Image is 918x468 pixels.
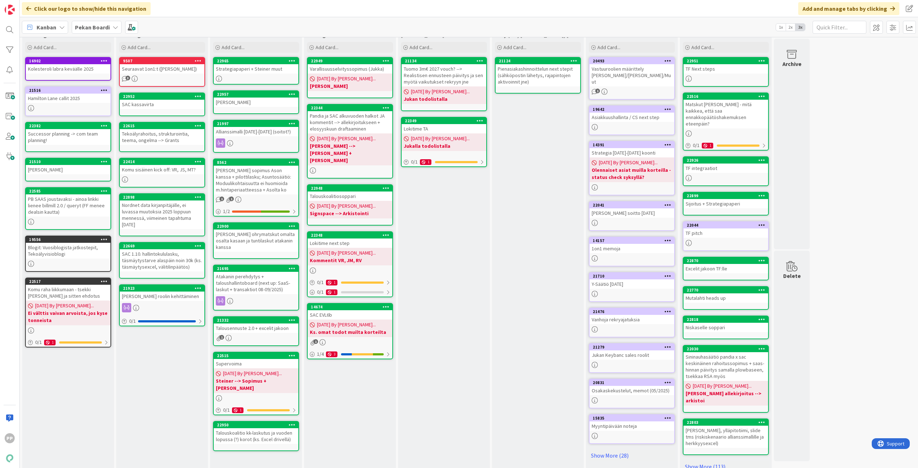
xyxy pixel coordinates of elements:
div: 21124 [499,58,580,63]
a: 22770Mutalahti heads up [683,286,769,310]
div: 19642 [590,106,674,113]
span: 3 [126,76,130,80]
div: 22957[PERSON_NAME] [214,91,298,107]
div: 22414Komu sisäinen kick off: VR, JS, MT? [120,159,204,174]
div: 16902 [26,58,110,64]
div: Vastuuroolien määrittely [PERSON_NAME]/[PERSON_NAME]/Muut [590,64,674,86]
div: Nordnet data kirjanpitäjälle, ei luvassa muutoksia 2025 loppuun mennessä, viimeinen tapahtuma [DATE] [120,200,204,229]
b: Steiner --> Sopimus + [PERSON_NAME] [216,377,296,392]
div: 14674 [311,304,392,309]
div: 22898 [123,195,204,200]
a: 22044TF pitch [683,221,769,251]
div: Varallisuusselvityssopimus (Jukka) [308,64,392,74]
div: 22898Nordnet data kirjanpitäjälle, ei luvassa muutoksia 2025 loppuun mennessä, viimeinen tapahtum... [120,194,204,229]
input: Quick Filter... [813,21,866,34]
div: TF pitch [683,228,768,238]
div: Seuraavat 1on1:t ([PERSON_NAME]) [120,64,204,74]
div: TF Next steps [683,64,768,74]
div: 22044 [683,222,768,228]
span: Add Card... [222,44,245,51]
a: 22344Pandia ja SAC alkuvuoden halkot JA kommentit --> allekirjoitukseen + elosyyskuun draftaamine... [307,104,393,179]
div: [PERSON_NAME] sopimus Ason kanssa + pilottilasku; Asuntosäätiö: Moduulikohtaisuutta ei huomioida ... [214,166,298,194]
b: [PERSON_NAME] --> [PERSON_NAME] + [PERSON_NAME] [310,142,390,164]
div: 22951 [683,58,768,64]
a: 21516Hamilton Lane callit 2025 [25,86,111,116]
span: Add Card... [316,44,339,51]
span: 0 / 1 [317,279,324,286]
div: 22965 [214,58,298,64]
div: 22926 [683,157,768,164]
div: 8562 [214,159,298,166]
a: 21510[PERSON_NAME] [25,158,111,181]
div: 21134Tuomo 3m€ 2027 vouch? --> Realistisen ennusteen päivitys ja sen myötä vaikutukset rekryyn jne [402,58,486,86]
span: Add Card... [503,44,526,51]
div: 22870 [683,257,768,264]
div: 21710Y-Säätiö [DATE] [590,273,674,289]
div: 3 [326,351,337,357]
span: [DATE] By [PERSON_NAME]... [411,135,470,142]
span: [DATE] By [PERSON_NAME]... [317,249,376,257]
span: 1 [595,89,600,93]
div: Supervoima [214,359,298,368]
a: 22041[PERSON_NAME] soitto [DATE] [589,201,675,231]
div: 1 [326,289,337,295]
div: SAC EVL6b [308,310,392,320]
div: 22952 [120,93,204,100]
div: Talouskoalitiosoppari [308,192,392,201]
div: Asiakkuushallinta / CS next step [590,113,674,122]
span: Support [15,1,33,10]
div: 19642 [593,107,674,112]
div: 14674 [308,304,392,310]
a: 22952SAC kassavirta [119,93,205,116]
div: 22870 [687,258,768,263]
div: 22382 [26,123,110,129]
div: 21710 [590,273,674,279]
div: 22348 [311,233,392,238]
div: 0/1 [120,317,204,326]
div: 1 [702,143,713,148]
div: 22818Niskaselle soppari [683,316,768,332]
span: Add Card... [128,44,151,51]
a: 22957[PERSON_NAME] [213,90,299,114]
div: 19556 [26,236,110,243]
a: 22669SAC 1.10. hallintokululasku, täsmäytystarve alaspäin noin 30k (ks. täsmäytysexcel, välitilin... [119,242,205,279]
div: 22030 [687,346,768,351]
div: 16902Kolesteroli labra keväälle 2025 [26,58,110,74]
div: 22669SAC 1.10. hallintokululasku, täsmäytystarve alaspäin noin 30k (ks. täsmäytysexcel, välitilin... [120,243,204,271]
div: 9507Seuraavat 1on1:t ([PERSON_NAME]) [120,58,204,74]
div: 22870Excelit jakoon TF:lle [683,257,768,273]
div: 21516Hamilton Lane callit 2025 [26,87,110,103]
div: 21516 [29,88,110,93]
div: 22899 [687,193,768,198]
div: 22041 [593,203,674,208]
div: 8562 [217,160,298,165]
div: 22770Mutalahti heads up [683,287,768,303]
div: 22516 [687,94,768,99]
div: 22516Matskut [PERSON_NAME] - mitä kaikkea, että saa ennakkopäätöshakemuksen eteenpäin? [683,93,768,128]
div: 0/11 [26,338,110,347]
div: Jukan Keybanc sales roolit [590,350,674,360]
div: 22948 [311,186,392,191]
div: 21124 [496,58,580,64]
a: 16902Kolesteroli labra keväälle 2025 [25,57,111,81]
div: 14157 [590,237,674,244]
a: 22818Niskaselle soppari [683,316,769,339]
div: 14391Strategia [DATE]-[DATE] koonti [590,142,674,157]
div: 22951 [687,58,768,63]
div: 21476 [593,309,674,314]
div: 22949Varallisuusselvityssopimus (Jukka) [308,58,392,74]
a: 22965Strategiapaperi + Steiner muut [213,57,299,85]
a: 22516Matskut [PERSON_NAME] - mitä kaikkea, että saa ennakkopäätöshakemuksen eteenpäin?0/11 [683,93,769,151]
div: 21332 [214,317,298,323]
div: 22517Komu raha liikkumaan - tsekki [PERSON_NAME] ja sitten ehdotus [26,278,110,301]
div: Strategiapaperi + Steiner muut [214,64,298,74]
div: 22044TF pitch [683,222,768,238]
div: 22957 [214,91,298,98]
div: 14391 [590,142,674,148]
div: 22899 [683,193,768,199]
a: 21332Talousennuste 2.0 + excelit jakoon [213,316,299,346]
div: 0/11 [308,278,392,287]
div: 22041 [590,202,674,208]
div: 21476Vanhoja rekryajatuksia [590,308,674,324]
div: Sijoitus + Strategiapaperi [683,199,768,208]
